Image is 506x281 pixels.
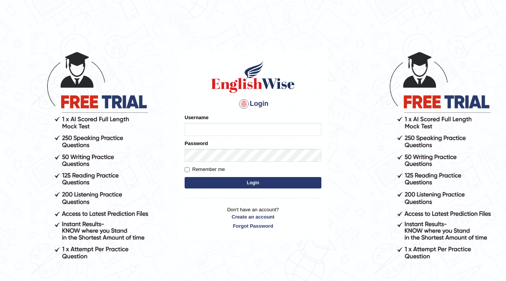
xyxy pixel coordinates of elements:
input: Remember me [185,167,190,172]
img: Logo of English Wise sign in for intelligent practice with AI [210,60,296,94]
a: Create an account [185,213,321,220]
h4: Login [185,98,321,110]
label: Remember me [185,166,225,173]
label: Username [185,114,209,121]
label: Password [185,140,208,147]
button: Login [185,177,321,188]
a: Forgot Password [185,222,321,230]
p: Don't have an account? [185,206,321,230]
